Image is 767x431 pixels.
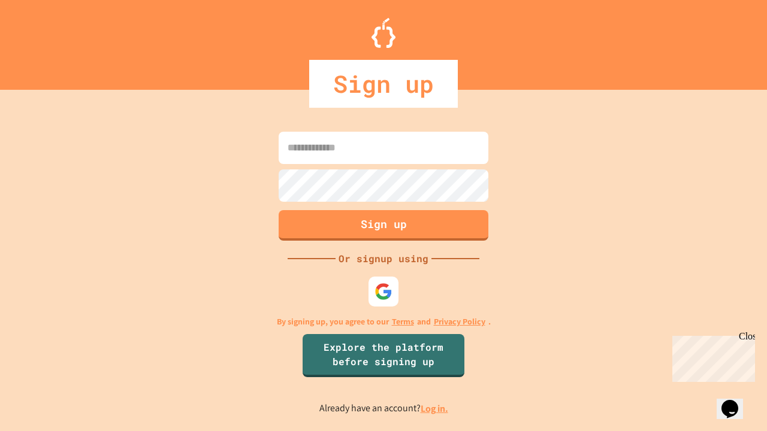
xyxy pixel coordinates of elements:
[279,210,488,241] button: Sign up
[309,60,458,108] div: Sign up
[392,315,414,328] a: Terms
[668,331,755,382] iframe: chat widget
[372,18,395,48] img: Logo.svg
[434,315,485,328] a: Privacy Policy
[277,315,491,328] p: By signing up, you agree to our and .
[421,402,448,415] a: Log in.
[336,251,431,266] div: Or signup using
[717,383,755,419] iframe: chat widget
[303,334,464,377] a: Explore the platform before signing up
[5,5,83,76] div: Chat with us now!Close
[319,401,448,416] p: Already have an account?
[375,283,392,301] img: google-icon.svg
